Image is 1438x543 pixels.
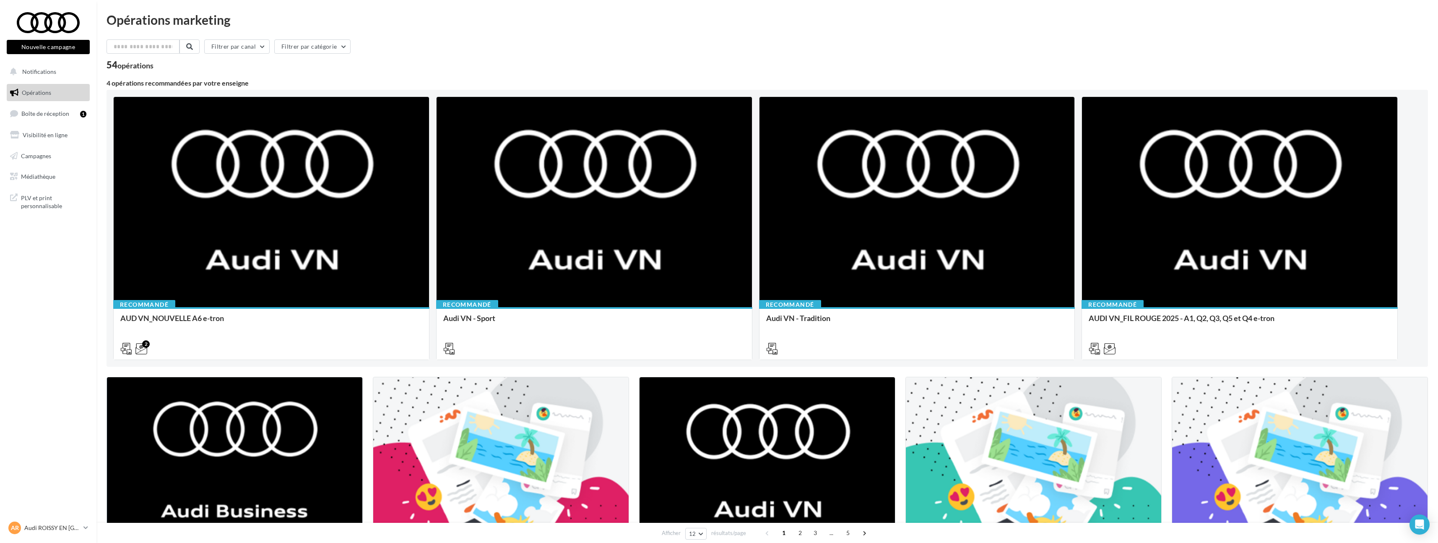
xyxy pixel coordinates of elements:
div: 1 [80,111,86,117]
span: Campagnes [21,152,51,159]
span: PLV et print personnalisable [21,192,86,210]
div: Recommandé [113,300,175,309]
button: Nouvelle campagne [7,40,90,54]
div: Recommandé [1082,300,1144,309]
div: Recommandé [436,300,498,309]
span: Boîte de réception [21,110,69,117]
div: 2 [142,340,150,348]
span: Visibilité en ligne [23,131,68,138]
div: AUD VN_NOUVELLE A6 e-tron [120,314,422,322]
button: Filtrer par catégorie [274,39,351,54]
a: Boîte de réception1 [5,104,91,123]
a: AR Audi ROISSY EN [GEOGRAPHIC_DATA] [7,520,90,536]
div: Open Intercom Messenger [1409,514,1430,535]
div: Opérations marketing [107,13,1428,26]
button: Notifications [5,63,88,81]
a: Visibilité en ligne [5,126,91,144]
div: Audi VN - Tradition [766,314,1068,331]
span: 2 [793,526,807,540]
a: PLV et print personnalisable [5,189,91,214]
span: Médiathèque [21,173,55,180]
div: 54 [107,60,153,70]
div: Audi VN - Sport [443,314,745,331]
button: 12 [685,528,707,540]
span: Afficher [662,529,681,537]
span: 3 [809,526,822,540]
span: 12 [689,530,696,537]
span: 5 [841,526,855,540]
div: 4 opérations recommandées par votre enseigne [107,80,1428,86]
div: opérations [117,62,153,69]
a: Médiathèque [5,168,91,185]
p: Audi ROISSY EN [GEOGRAPHIC_DATA] [24,524,80,532]
span: Opérations [22,89,51,96]
span: ... [825,526,838,540]
a: Opérations [5,84,91,102]
button: Filtrer par canal [204,39,270,54]
span: 1 [777,526,791,540]
span: Notifications [22,68,56,75]
a: Campagnes [5,147,91,165]
div: AUDI VN_FIL ROUGE 2025 - A1, Q2, Q3, Q5 et Q4 e-tron [1089,314,1391,331]
span: AR [11,524,19,532]
span: résultats/page [711,529,746,537]
div: Recommandé [759,300,821,309]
